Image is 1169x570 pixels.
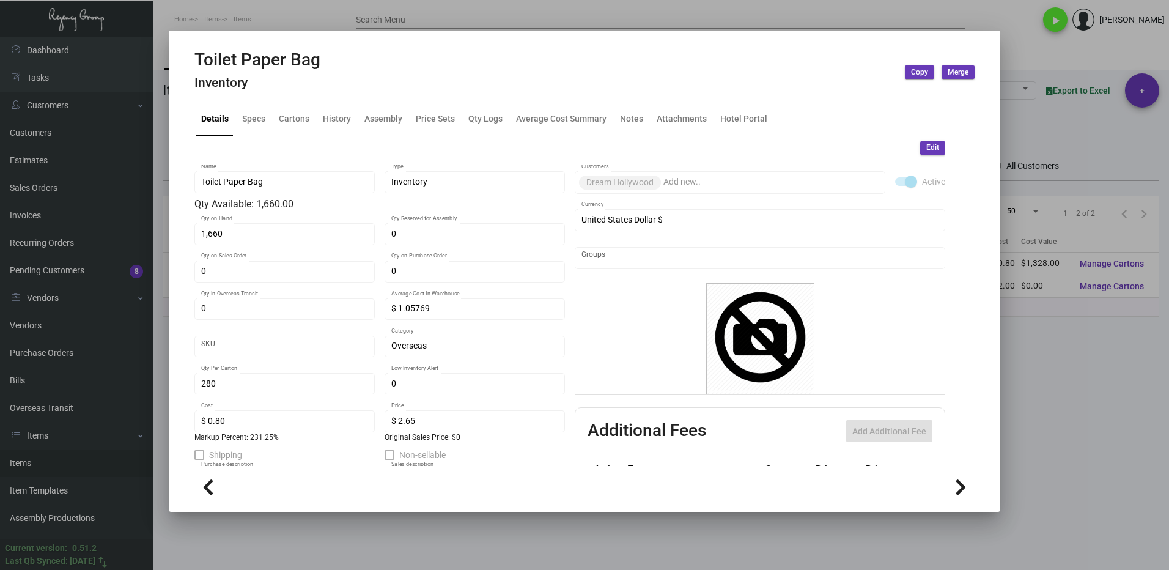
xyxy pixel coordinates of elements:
[588,457,625,479] th: Active
[922,174,945,189] span: Active
[581,253,939,263] input: Add new..
[516,113,607,125] div: Average Cost Summary
[194,197,565,212] div: Qty Available: 1,660.00
[762,457,812,479] th: Cost
[625,457,762,479] th: Type
[863,457,918,479] th: Price type
[201,113,229,125] div: Details
[920,141,945,155] button: Edit
[209,448,242,462] span: Shipping
[657,113,707,125] div: Attachments
[242,113,265,125] div: Specs
[720,113,767,125] div: Hotel Portal
[72,542,97,555] div: 0.51.2
[579,176,661,190] mat-chip: Dream Hollywood
[926,142,939,153] span: Edit
[813,457,863,479] th: Price
[911,67,928,78] span: Copy
[942,65,975,79] button: Merge
[5,555,95,568] div: Last Qb Synced: [DATE]
[846,420,932,442] button: Add Additional Fee
[588,420,706,442] h2: Additional Fees
[399,448,446,462] span: Non-sellable
[279,113,309,125] div: Cartons
[468,113,503,125] div: Qty Logs
[663,177,879,187] input: Add new..
[194,75,320,91] h4: Inventory
[5,542,67,555] div: Current version:
[852,426,926,436] span: Add Additional Fee
[905,65,934,79] button: Copy
[194,50,320,70] h2: Toilet Paper Bag
[416,113,455,125] div: Price Sets
[323,113,351,125] div: History
[620,113,643,125] div: Notes
[948,67,968,78] span: Merge
[364,113,402,125] div: Assembly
